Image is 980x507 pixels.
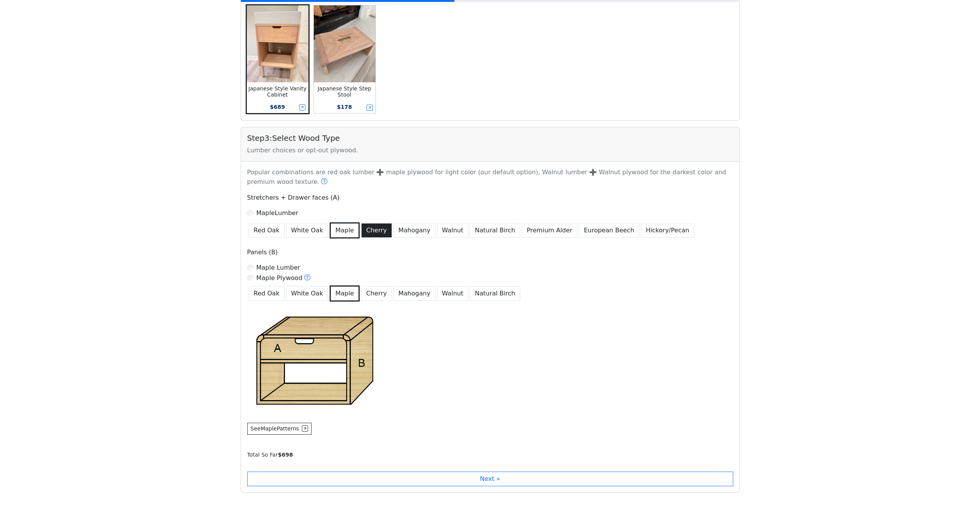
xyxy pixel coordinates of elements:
[246,4,310,114] button: Japanese Style Vanity CabinetJapanese Style Vanity Cabinet$689
[318,85,372,98] small: Japanese Style Step Stool
[361,286,392,301] button: Cherry
[437,286,469,301] button: Walnut
[394,223,436,238] button: Mahogany
[394,286,436,301] button: Mahogany
[330,285,360,302] button: Maple
[249,286,285,301] button: Red Oak
[247,311,382,410] img: Structure example - Stretchers(A)
[247,85,308,98] div: Japanese Style Vanity Cabinet
[249,223,285,238] button: Red Oak
[314,85,375,98] div: Japanese Style Step Stool
[361,223,392,238] button: Cherry
[470,286,520,301] button: Natural Birch
[337,104,352,110] span: $ 178
[256,263,300,272] label: Maple Lumber
[256,273,311,283] label: Maple Plywood
[247,452,293,458] small: Total So Far
[247,248,278,256] span: Panels (B)
[256,208,298,218] label: Maple Lumber
[321,177,328,187] button: Do people pick a different wood?
[286,286,328,301] button: White Oak
[330,222,360,238] button: Maple
[314,5,375,82] img: Japanese Style Step Stool
[247,423,312,435] button: SeeMaplePatterns
[313,4,377,114] button: Japanese Style Step StoolJapanese Style Step Stool$178
[243,168,738,187] p: Popular combinations are red oak lumber ➕ maple plywood for light color (our default option), Wal...
[270,104,285,110] span: $ 689
[579,223,639,238] button: European Beech
[278,452,293,458] b: $ 698
[247,194,340,201] span: Stretchers + Drawer faces (A)
[470,223,520,238] button: Natural Birch
[641,223,694,238] button: Hickory/Pecan
[247,133,733,143] h5: Step 3 : Select Wood Type
[247,5,308,82] img: Japanese Style Vanity Cabinet
[247,472,733,486] button: Next »
[522,223,577,238] button: Premium Alder
[286,223,328,238] button: White Oak
[248,85,307,98] small: Japanese Style Vanity Cabinet
[437,223,469,238] button: Walnut
[247,146,733,155] div: Lumber choices or opt-out plywood.
[304,273,311,283] button: Maple Plywood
